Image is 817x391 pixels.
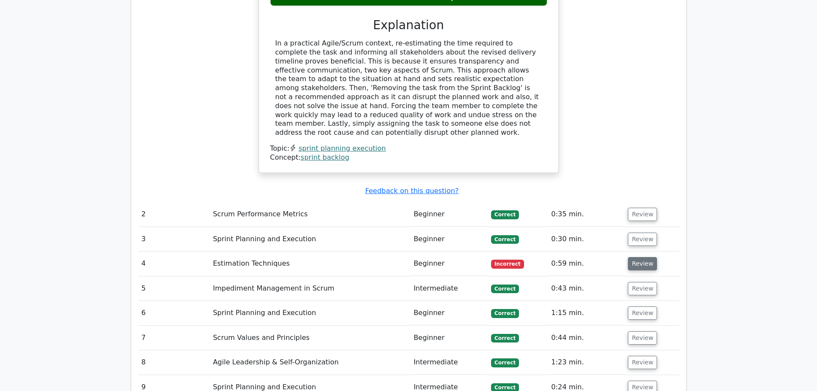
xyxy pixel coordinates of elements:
td: Intermediate [410,350,487,375]
div: Topic: [270,144,547,153]
td: Intermediate [410,276,487,301]
h3: Explanation [275,18,542,33]
td: 1:15 min. [548,301,624,325]
td: 4 [138,252,210,276]
button: Review [628,306,657,320]
td: 0:30 min. [548,227,624,252]
a: sprint backlog [301,153,349,161]
span: Correct [491,358,519,367]
button: Review [628,257,657,270]
span: Correct [491,285,519,293]
td: 8 [138,350,210,375]
a: sprint planning execution [298,144,386,152]
button: Review [628,233,657,246]
td: Beginner [410,202,487,227]
button: Review [628,331,657,345]
td: 7 [138,326,210,350]
td: Impediment Management in Scrum [209,276,410,301]
span: Correct [491,210,519,219]
td: Scrum Performance Metrics [209,202,410,227]
button: Review [628,208,657,221]
td: 0:59 min. [548,252,624,276]
span: Incorrect [491,260,524,268]
td: Agile Leadership & Self-Organization [209,350,410,375]
td: 6 [138,301,210,325]
div: In a practical Agile/Scrum context, re-estimating the time required to complete the task and info... [275,39,542,137]
td: Sprint Planning and Execution [209,227,410,252]
td: 0:35 min. [548,202,624,227]
span: Correct [491,334,519,343]
td: 3 [138,227,210,252]
td: 1:23 min. [548,350,624,375]
a: Feedback on this question? [365,187,458,195]
td: Beginner [410,252,487,276]
td: Scrum Values and Principles [209,326,410,350]
td: 2 [138,202,210,227]
td: Beginner [410,326,487,350]
td: Sprint Planning and Execution [209,301,410,325]
button: Review [628,282,657,295]
td: 5 [138,276,210,301]
span: Correct [491,309,519,318]
button: Review [628,356,657,369]
td: Beginner [410,227,487,252]
div: Concept: [270,153,547,162]
td: 0:43 min. [548,276,624,301]
span: Correct [491,235,519,244]
td: Estimation Techniques [209,252,410,276]
td: Beginner [410,301,487,325]
td: 0:44 min. [548,326,624,350]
